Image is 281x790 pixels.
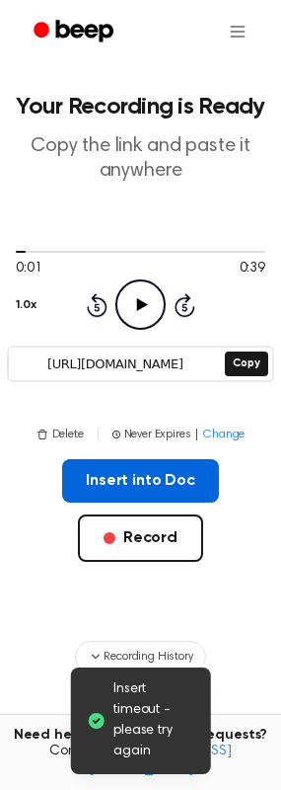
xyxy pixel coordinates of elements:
[203,426,245,443] span: Change
[78,514,203,562] button: Record
[16,95,265,118] h1: Your Recording is Ready
[75,641,205,672] button: Recording History
[12,744,269,778] span: Contact us
[89,745,232,776] a: [EMAIL_ADDRESS][DOMAIN_NAME]
[20,13,131,51] a: Beep
[112,426,246,443] button: Never Expires|Change
[36,426,84,443] button: Delete
[16,288,35,322] button: 1.0x
[16,134,265,184] p: Copy the link and paste it anywhere
[214,8,261,55] button: Open menu
[104,648,192,666] span: Recording History
[96,426,101,443] span: |
[16,259,41,279] span: 0:01
[240,259,265,279] span: 0:39
[225,352,267,376] button: Copy
[113,679,195,762] span: Insert timeout - please try again
[62,459,219,503] button: Insert into Doc
[194,426,199,443] span: |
